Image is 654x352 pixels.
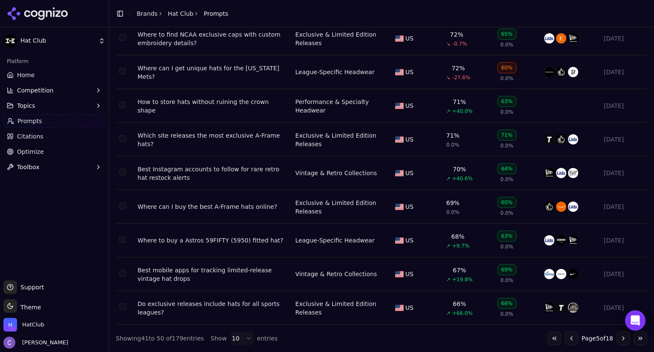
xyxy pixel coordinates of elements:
[568,269,578,279] img: nike
[204,9,228,18] span: Prompts
[3,84,105,97] button: Competition
[497,197,516,208] div: 60%
[452,40,467,47] span: -0.7%
[556,303,566,313] img: topperzstore
[3,145,105,159] a: Optimize
[295,68,375,76] div: League-Specific Headwear
[446,209,459,216] span: 0.0%
[138,202,289,211] div: Where can I buy the best A-Frame hats online?
[568,33,578,43] img: new era
[3,68,105,82] a: Home
[295,199,388,216] div: Exclusive & Limited Edition Releases
[568,168,578,178] img: ecapcity
[138,165,289,182] div: Best Instagram accounts to follow for rare retro hat restock alerts
[405,202,413,211] span: US
[17,163,40,171] span: Toolbox
[452,242,470,249] span: +9.7%
[138,131,289,148] div: Which site releases the most exclusive A-Frame hats?
[544,269,554,279] img: stockx
[17,304,41,311] span: Theme
[500,176,513,183] span: 0.0%
[452,310,473,317] span: +66.0%
[405,303,413,312] span: US
[395,35,404,42] img: US flag
[395,103,404,109] img: US flag
[3,114,105,128] a: Prompts
[295,236,375,245] a: League-Specific Headwear
[544,33,554,43] img: lids
[395,204,404,210] img: US flag
[119,303,126,310] button: Select row 47
[138,300,289,317] div: Do exclusive releases include hats for all sports leagues?
[497,62,516,73] div: 60%
[453,266,466,274] div: 67%
[604,68,644,76] div: [DATE]
[138,98,289,115] a: How to store hats without ruining the crown shape
[395,237,404,244] img: US flag
[17,147,44,156] span: Optimize
[453,300,466,308] div: 66%
[556,235,566,245] img: foot locker
[453,98,466,106] div: 71%
[446,108,450,115] span: ↗
[544,134,554,144] img: topperzstore
[497,298,516,309] div: 68%
[3,318,44,332] button: Open organization switcher
[405,68,413,76] span: US
[556,134,566,144] img: culture kings
[500,109,513,115] span: 0.0%
[257,334,278,343] span: entries
[556,269,566,279] img: grailed
[119,68,126,75] button: Select row 134
[295,98,388,115] a: Performance & Specialty Headwear
[544,303,554,313] img: new era
[604,303,644,312] div: [DATE]
[556,168,566,178] img: lids
[295,169,377,177] a: Vintage & Retro Collections
[405,135,413,144] span: US
[452,108,473,115] span: +40.0%
[295,131,388,148] a: Exclusive & Limited Edition Releases
[17,101,35,110] span: Topics
[500,243,513,250] span: 0.0%
[3,55,105,68] div: Platform
[497,264,516,275] div: 69%
[395,271,404,277] img: US flag
[3,318,17,332] img: HatClub
[17,71,34,79] span: Home
[446,199,459,207] div: 69%
[497,29,516,40] div: 65%
[544,235,554,245] img: lids
[405,169,413,177] span: US
[119,135,126,142] button: Select row 32
[295,270,377,278] a: Vintage & Retro Collections
[119,202,126,209] button: Select row 129
[544,202,554,212] img: culture kings
[119,34,126,41] button: Select row 93
[452,276,473,283] span: +19.8%
[138,64,289,81] div: Where can I get unique hats for the [US_STATE] Mets?
[395,136,404,143] img: US flag
[119,270,126,277] button: Select row 159
[452,175,473,182] span: +40.6%
[497,96,516,107] div: 63%
[3,130,105,143] a: Citations
[544,67,554,77] img: mitchell & ness
[405,236,413,245] span: US
[604,135,644,144] div: [DATE]
[568,235,578,245] img: new era
[604,34,644,43] div: [DATE]
[168,9,193,18] a: Hat Club
[17,86,54,95] span: Competition
[446,131,459,140] div: 71%
[138,30,289,47] a: Where to find NCAA exclusive caps with custom embroidery details?
[137,10,158,17] a: Brands
[568,202,578,212] img: lids
[405,34,413,43] span: US
[3,337,15,349] img: Chris Hayes
[20,37,95,45] span: Hat Club
[500,311,513,317] span: 0.0%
